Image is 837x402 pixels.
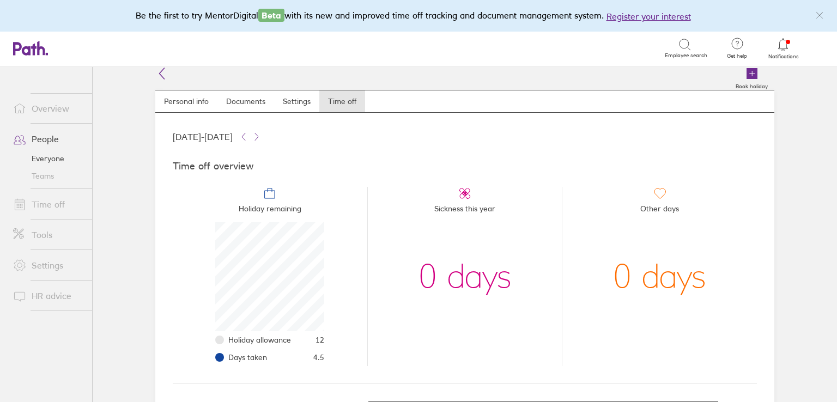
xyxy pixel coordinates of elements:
span: Holiday remaining [239,200,301,222]
span: Employee search [665,52,707,59]
h4: Time off overview [173,161,757,172]
a: HR advice [4,285,92,307]
a: Teams [4,167,92,185]
a: Time off [319,90,365,112]
span: Get help [719,53,755,59]
span: 4.5 [313,353,324,362]
a: Book holiday [729,67,774,90]
a: Documents [217,90,274,112]
a: People [4,128,92,150]
span: [DATE] - [DATE] [173,132,233,142]
span: Days taken [228,353,267,362]
a: Everyone [4,150,92,167]
div: 0 days [613,222,706,331]
a: Time off [4,193,92,215]
span: Beta [258,9,284,22]
span: 12 [316,336,324,344]
div: Be the first to try MentorDigital with its new and improved time off tracking and document manage... [136,9,702,23]
a: Personal info [155,90,217,112]
div: Search [122,43,150,53]
div: 0 days [418,222,512,331]
label: Book holiday [729,80,774,90]
span: Other days [640,200,679,222]
button: Register your interest [606,10,691,23]
a: Tools [4,224,92,246]
span: Holiday allowance [228,336,291,344]
a: Overview [4,98,92,119]
span: Notifications [766,53,801,60]
a: Settings [4,254,92,276]
a: Notifications [766,37,801,60]
span: Sickness this year [434,200,495,222]
a: Settings [274,90,319,112]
